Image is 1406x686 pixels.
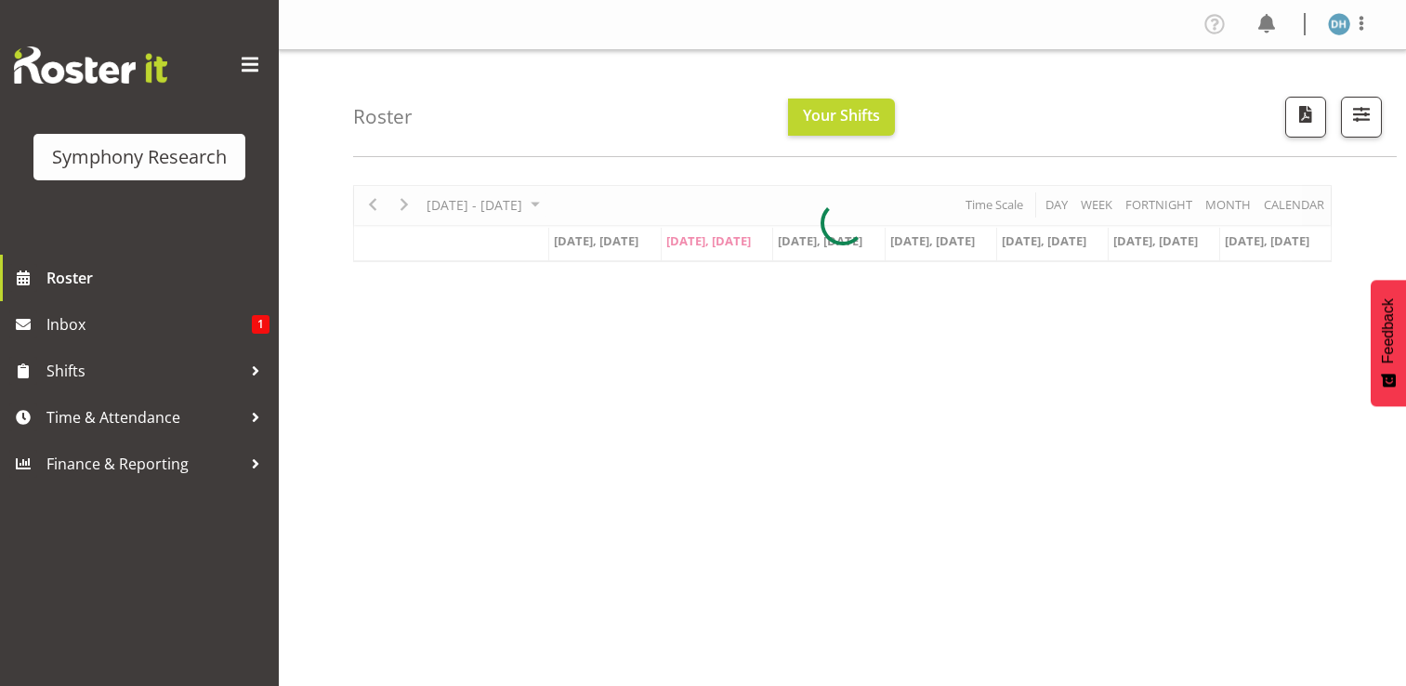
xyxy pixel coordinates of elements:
[46,357,242,385] span: Shifts
[788,99,895,136] button: Your Shifts
[14,46,167,84] img: Rosterit website logo
[1380,298,1397,363] span: Feedback
[52,143,227,171] div: Symphony Research
[252,315,269,334] span: 1
[803,105,880,125] span: Your Shifts
[46,264,269,292] span: Roster
[1285,97,1326,138] button: Download a PDF of the roster according to the set date range.
[46,310,252,338] span: Inbox
[1328,13,1350,35] img: deborah-hull-brown2052.jpg
[353,106,413,127] h4: Roster
[46,403,242,431] span: Time & Attendance
[46,450,242,478] span: Finance & Reporting
[1371,280,1406,406] button: Feedback - Show survey
[1341,97,1382,138] button: Filter Shifts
